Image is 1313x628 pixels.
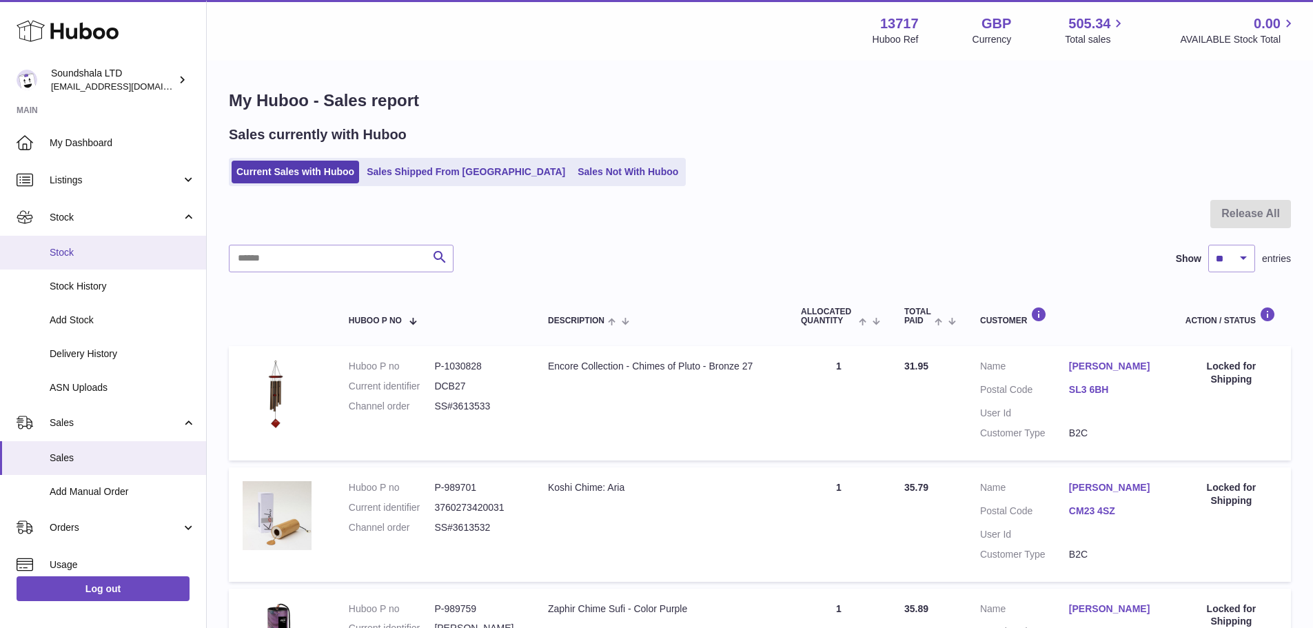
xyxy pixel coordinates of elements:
span: Orders [50,521,181,534]
span: entries [1262,252,1291,265]
div: Action / Status [1185,307,1277,325]
td: 1 [787,346,890,460]
span: Add Manual Order [50,485,196,498]
span: Add Stock [50,314,196,327]
div: Customer [980,307,1158,325]
h2: Sales currently with Huboo [229,125,407,144]
dt: Channel order [349,521,435,534]
dt: Postal Code [980,383,1069,400]
span: Stock History [50,280,196,293]
img: 1738755583.png [243,360,312,429]
dd: B2C [1069,427,1158,440]
dd: DCB27 [434,380,520,393]
dd: P-989701 [434,481,520,494]
span: 35.79 [904,482,928,493]
span: 31.95 [904,361,928,372]
dt: Huboo P no [349,602,435,616]
dt: Current identifier [349,380,435,393]
span: 505.34 [1068,14,1110,33]
strong: 13717 [880,14,919,33]
span: ASN Uploads [50,381,196,394]
div: Zaphir Chime Sufi - Color Purple [548,602,773,616]
span: ALLOCATED Quantity [801,307,855,325]
span: 0.00 [1254,14,1281,33]
a: 0.00 AVAILABLE Stock Total [1180,14,1296,46]
dt: Name [980,481,1069,498]
img: internalAdmin-13717@internal.huboo.com [17,70,37,90]
a: 505.34 Total sales [1065,14,1126,46]
a: [PERSON_NAME] [1069,481,1158,494]
img: 137171717685270.JPG [243,481,312,550]
a: Sales Shipped From [GEOGRAPHIC_DATA] [362,161,570,183]
div: Huboo Ref [873,33,919,46]
strong: GBP [981,14,1011,33]
a: Current Sales with Huboo [232,161,359,183]
dt: Current identifier [349,501,435,514]
a: CM23 4SZ [1069,505,1158,518]
span: Total paid [904,307,931,325]
div: Currency [973,33,1012,46]
span: Usage [50,558,196,571]
h1: My Huboo - Sales report [229,90,1291,112]
dt: Huboo P no [349,481,435,494]
dd: P-989759 [434,602,520,616]
span: Stock [50,211,181,224]
dt: Name [980,360,1069,376]
span: 35.89 [904,603,928,614]
span: Sales [50,452,196,465]
span: Delivery History [50,347,196,361]
div: Koshi Chime: Aria [548,481,773,494]
dd: 3760273420031 [434,501,520,514]
dt: Customer Type [980,548,1069,561]
div: Locked for Shipping [1185,360,1277,386]
span: Total sales [1065,33,1126,46]
span: My Dashboard [50,136,196,150]
a: SL3 6BH [1069,383,1158,396]
dt: Postal Code [980,505,1069,521]
span: Sales [50,416,181,429]
a: [PERSON_NAME] [1069,602,1158,616]
span: AVAILABLE Stock Total [1180,33,1296,46]
span: Description [548,316,604,325]
dt: Customer Type [980,427,1069,440]
a: [PERSON_NAME] [1069,360,1158,373]
dt: Name [980,602,1069,619]
span: Stock [50,246,196,259]
div: Encore Collection - Chimes of Pluto - Bronze 27 [548,360,773,373]
div: Soundshala LTD [51,67,175,93]
dd: P-1030828 [434,360,520,373]
span: [EMAIL_ADDRESS][DOMAIN_NAME] [51,81,203,92]
span: Huboo P no [349,316,402,325]
dt: Huboo P no [349,360,435,373]
td: 1 [787,467,890,582]
a: Log out [17,576,190,601]
a: Sales Not With Huboo [573,161,683,183]
span: Listings [50,174,181,187]
label: Show [1176,252,1201,265]
dd: B2C [1069,548,1158,561]
dt: User Id [980,407,1069,420]
dd: SS#3613532 [434,521,520,534]
div: Locked for Shipping [1185,481,1277,507]
dd: SS#3613533 [434,400,520,413]
dt: Channel order [349,400,435,413]
dt: User Id [980,528,1069,541]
